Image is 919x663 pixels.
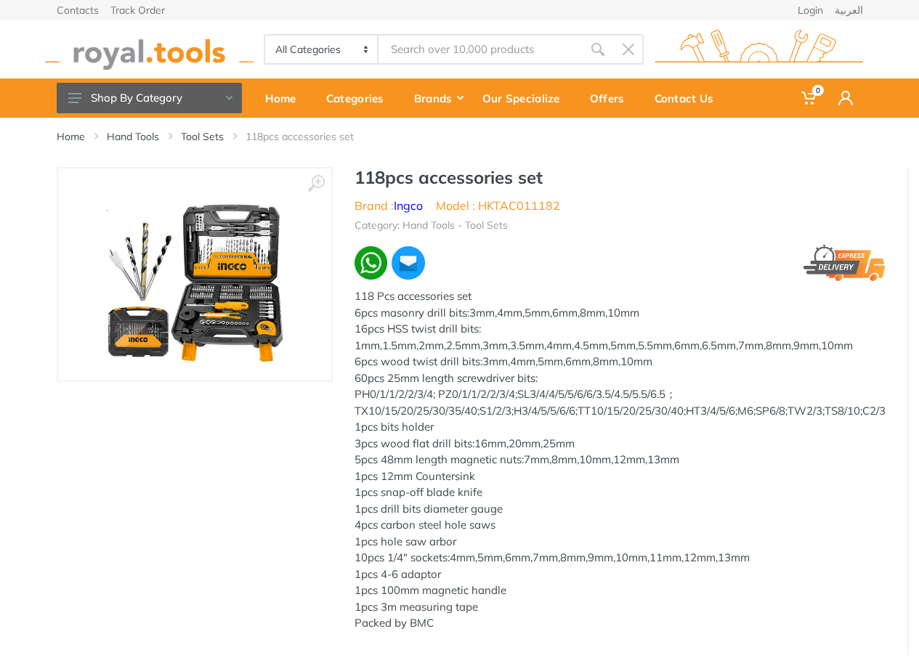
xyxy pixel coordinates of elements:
a: 0 [791,78,828,118]
a: Categories [316,78,404,118]
li: Category: Hand Tools - Tool Sets [355,218,508,233]
a: Home [255,78,316,118]
h1: 118pcs accessories set [355,167,886,188]
div: 118 Pcs accessories set 6pcs masonry drill bits:3mm,4mm,5mm,6mm,8mm,10mm 16pcs HSS twist drill bi... [355,288,886,632]
span: 0 [812,85,824,96]
div: Home [255,83,316,113]
div: Offers [580,83,644,113]
li: Brand : [355,197,423,214]
li: Model : HKTAC011182 [436,197,560,214]
div: Contact Us [644,83,734,113]
div: Categories [316,83,404,113]
img: ma.webp [390,245,426,281]
img: Royal Tools - 118pcs accessories set [103,183,286,366]
a: Login [798,5,823,15]
select: Category [265,36,379,63]
button: Shop By Category [57,83,242,113]
div: Our Specialize [472,83,580,113]
img: express.png [803,245,885,281]
li: 118pcs accessories set [246,129,376,144]
a: Offers [580,78,644,118]
img: royal.tools Logo [655,30,863,70]
nav: breadcrumb [57,129,863,144]
a: Track Order [110,5,165,15]
a: Contacts [57,5,99,15]
img: royal.tools Logo [45,30,254,70]
a: Our Specialize [472,78,580,118]
a: Hand Tools [107,129,159,144]
img: wa.webp [355,246,388,280]
a: العربية [835,5,863,15]
input: Site search [378,34,582,65]
a: Ingco [394,198,423,213]
a: Home [57,129,85,144]
div: Brands [404,83,472,113]
a: Tool Sets [181,129,224,144]
a: Contact Us [644,78,734,118]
